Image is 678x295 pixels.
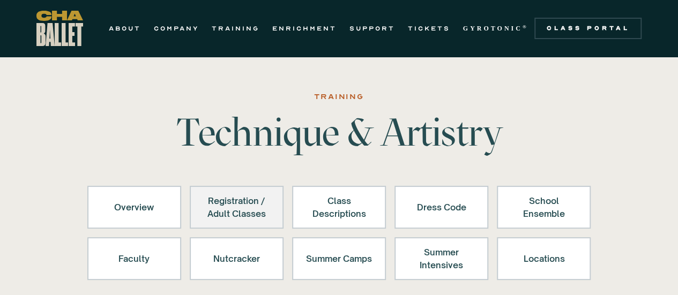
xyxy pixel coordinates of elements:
a: ABOUT [109,22,141,35]
a: COMPANY [154,22,199,35]
a: ENRICHMENT [272,22,337,35]
a: Nutcracker [190,237,284,280]
div: Summer Intensives [408,246,474,271]
strong: GYROTONIC [463,25,523,32]
a: GYROTONIC® [463,22,528,35]
div: Overview [101,194,167,220]
a: School Ensemble [497,186,591,229]
a: TRAINING [212,22,259,35]
a: Class Portal [534,18,642,39]
a: home [36,11,83,46]
div: Faculty [101,246,167,271]
a: SUPPORT [349,22,395,35]
a: Overview [87,186,181,229]
a: Summer Intensives [394,237,488,280]
a: TICKETS [408,22,450,35]
a: Registration /Adult Classes [190,186,284,229]
a: Class Descriptions [292,186,386,229]
div: School Ensemble [511,194,577,220]
div: Nutcracker [204,246,270,271]
div: Summer Camps [306,246,372,271]
div: Locations [511,246,577,271]
a: Faculty [87,237,181,280]
a: Summer Camps [292,237,386,280]
div: Training [314,90,363,103]
div: Class Portal [541,24,635,33]
div: Registration / Adult Classes [204,194,270,220]
a: Dress Code [394,186,488,229]
div: Class Descriptions [306,194,372,220]
sup: ® [523,24,528,29]
h1: Technique & Artistry [172,113,506,152]
div: Dress Code [408,194,474,220]
a: Locations [497,237,591,280]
